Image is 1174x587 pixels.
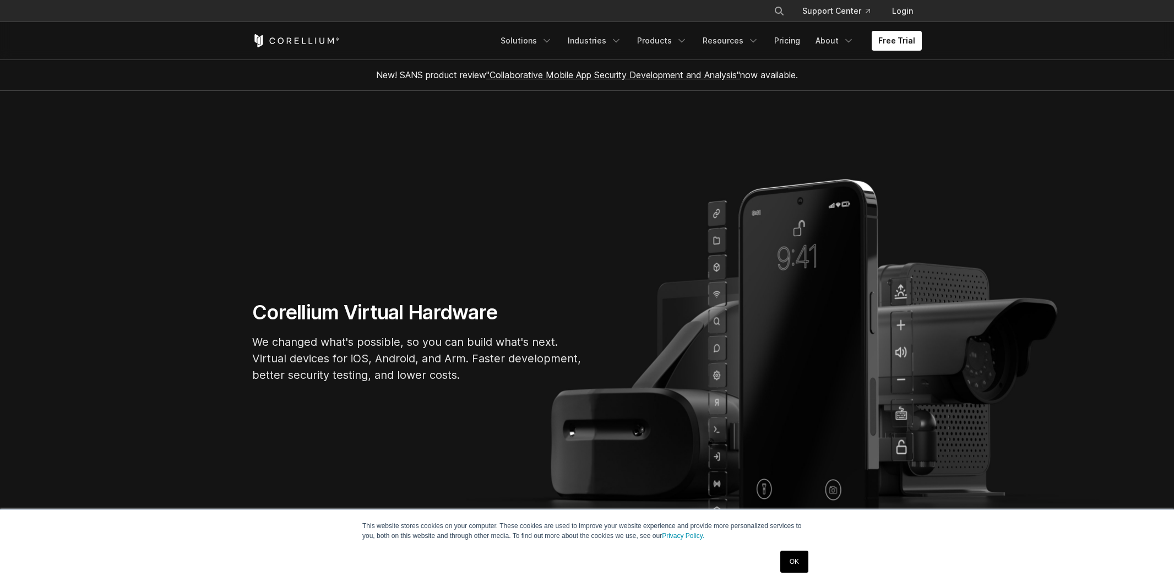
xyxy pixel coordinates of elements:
p: We changed what's possible, so you can build what's next. Virtual devices for iOS, Android, and A... [252,334,583,383]
div: Navigation Menu [494,31,922,51]
p: This website stores cookies on your computer. These cookies are used to improve your website expe... [362,521,812,541]
h1: Corellium Virtual Hardware [252,300,583,325]
a: Solutions [494,31,559,51]
a: Products [631,31,694,51]
a: Free Trial [872,31,922,51]
button: Search [769,1,789,21]
a: OK [780,551,808,573]
span: New! SANS product review now available. [376,69,798,80]
a: Support Center [793,1,879,21]
a: Corellium Home [252,34,340,47]
a: Resources [696,31,765,51]
div: Navigation Menu [760,1,922,21]
a: Pricing [768,31,807,51]
a: Industries [561,31,628,51]
a: Login [883,1,922,21]
a: About [809,31,861,51]
a: Privacy Policy. [662,532,704,540]
a: "Collaborative Mobile App Security Development and Analysis" [486,69,740,80]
